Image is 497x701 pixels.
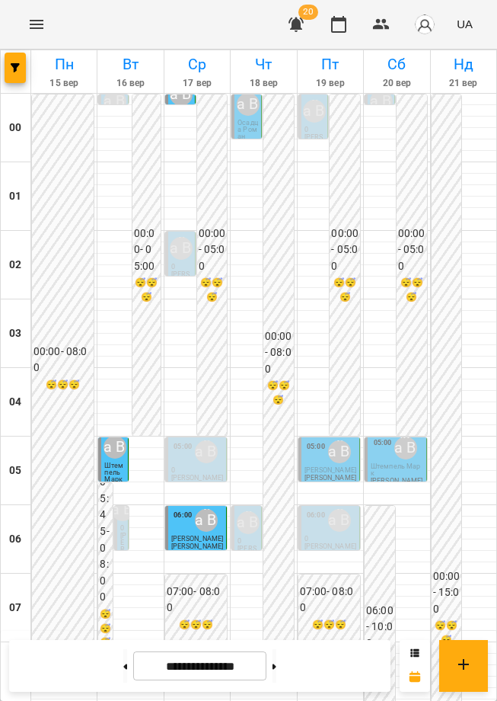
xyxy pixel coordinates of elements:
[9,257,21,274] h6: 02
[9,600,21,616] h6: 07
[300,618,358,632] h6: 😴😴😴
[171,535,223,543] span: [PERSON_NAME]
[237,538,258,545] p: 0
[370,90,393,113] div: Рогаткіна Валерія
[237,511,260,534] div: Рогаткіна Валерія
[9,188,21,205] h6: 01
[366,76,427,91] h6: 20 вер
[100,53,161,76] h6: Вт
[199,276,226,305] h6: 😴😴😴
[167,584,225,616] h6: 07:00 - 08:00
[170,83,193,106] div: Рогаткіна Валерія
[233,53,294,76] h6: Чт
[433,619,460,648] h6: 😴😴😴
[433,76,494,91] h6: 21 вер
[300,53,361,76] h6: Пт
[104,90,126,113] div: Рогаткіна Валерія
[120,525,125,532] p: 0
[195,440,218,463] div: Рогаткіна Валерія
[33,53,94,76] h6: Пн
[170,237,193,260] div: Рогаткіна Валерія
[9,394,21,411] h6: 04
[394,437,417,459] div: Рогаткіна Валерія
[398,276,425,305] h6: 😴😴😴
[304,126,325,133] p: 0
[300,76,361,91] h6: 19 вер
[171,264,192,270] p: 0
[307,441,325,452] label: 05:00
[398,226,425,275] h6: 00:00 - 05:00
[433,53,494,76] h6: Нд
[304,536,356,543] p: 0
[300,584,358,616] h6: 07:00 - 08:00
[331,276,358,305] h6: 😴😴😴
[174,441,192,452] label: 05:00
[104,462,123,483] span: Штемпель Марк
[167,53,228,76] h6: Ср
[451,10,479,38] button: UA
[171,467,223,474] p: 0
[366,53,427,76] h6: Сб
[120,533,126,608] p: [PERSON_NAME]
[134,226,159,275] h6: 00:00 - 05:00
[304,134,325,155] p: [PERSON_NAME]
[265,328,292,378] h6: 00:00 - 08:00
[167,618,225,632] h6: 😴😴😴
[134,276,159,305] h6: 😴😴😴
[33,76,94,91] h6: 15 вер
[374,437,392,448] label: 05:00
[237,546,258,566] p: [PERSON_NAME]
[171,271,192,292] p: [PERSON_NAME]
[9,463,21,479] h6: 05
[328,509,351,532] div: Рогаткіна Валерія
[307,510,325,520] label: 06:00
[171,475,223,482] p: [PERSON_NAME]
[18,6,55,43] button: Menu
[33,344,92,376] h6: 00:00 - 08:00
[237,119,257,140] span: Осадца Роман
[100,607,111,650] h6: 😴😴😴
[433,568,460,618] h6: 00:00 - 15:00
[9,531,21,548] h6: 06
[167,76,228,91] h6: 17 вер
[171,543,223,550] p: [PERSON_NAME]
[304,543,356,550] p: [PERSON_NAME]
[237,93,260,116] div: Рогаткіна Валерія
[104,436,126,459] div: Рогаткіна Валерія
[111,498,134,521] div: Рогаткіна Валерія
[265,379,292,408] h6: 😴😴😴
[9,325,21,342] h6: 03
[457,16,473,32] span: UA
[195,509,218,532] div: Рогаткіна Валерія
[100,76,161,91] h6: 16 вер
[331,226,358,275] h6: 00:00 - 05:00
[233,76,294,91] h6: 18 вер
[9,120,21,136] h6: 00
[303,100,326,123] div: Рогаткіна Валерія
[100,474,111,606] h6: 05:45 - 08:00
[199,226,226,275] h6: 00:00 - 05:00
[304,475,356,482] p: [PERSON_NAME]
[174,510,192,520] label: 06:00
[304,466,356,474] span: [PERSON_NAME]
[366,603,393,652] h6: 06:00 - 10:00
[371,478,422,485] p: [PERSON_NAME]
[414,14,435,35] img: avatar_s.png
[298,5,318,20] span: 20
[33,378,92,392] h6: 😴😴😴
[328,440,351,463] div: Рогаткіна Валерія
[371,463,420,477] span: Штемпель Марк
